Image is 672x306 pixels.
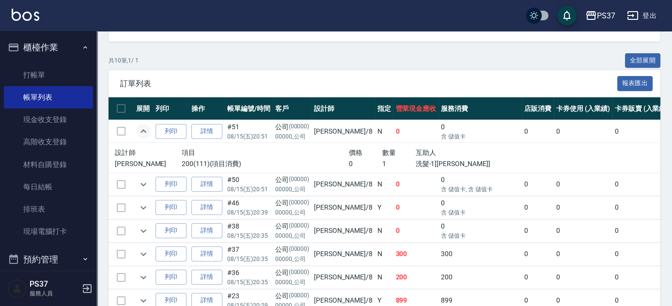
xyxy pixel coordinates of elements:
button: expand row [136,247,151,261]
td: 0 [438,219,522,242]
p: 0 [349,159,382,169]
p: 共 10 筆, 1 / 1 [109,56,139,65]
p: [PERSON_NAME] [115,159,182,169]
button: PS37 [581,6,619,26]
button: 全部展開 [625,53,661,68]
td: 0 [438,173,522,196]
a: 詳情 [191,223,222,238]
td: #37 [225,243,273,265]
p: 08/15 (五) 20:35 [227,255,270,263]
p: (00000) [289,245,310,255]
p: 08/15 (五) 20:51 [227,132,270,141]
p: 1 [382,159,416,169]
td: N [375,243,393,265]
th: 操作 [189,97,225,120]
div: 公司 [275,245,310,255]
a: 打帳單 [4,64,93,86]
img: Person [8,279,27,298]
div: 公司 [275,291,310,301]
p: 08/15 (五) 20:39 [227,208,270,217]
th: 列印 [153,97,189,120]
td: 300 [438,243,522,265]
a: 詳情 [191,124,222,139]
a: 報表匯出 [617,78,653,88]
p: (00000) [289,122,310,132]
p: 08/15 (五) 20:35 [227,278,270,287]
p: 含 儲值卡, 含 儲值卡 [441,185,519,194]
td: 0 [522,219,554,242]
div: 公司 [275,268,310,278]
span: 設計師 [115,149,136,156]
button: 櫃檯作業 [4,35,93,60]
td: 0 [612,266,671,289]
td: #38 [225,219,273,242]
td: [PERSON_NAME] /8 [312,266,375,289]
th: 卡券販賣 (入業績) [612,97,671,120]
th: 展開 [134,97,153,120]
span: 數量 [382,149,396,156]
td: N [375,173,393,196]
td: 0 [522,243,554,265]
p: (00000) [289,198,310,208]
div: 公司 [275,221,310,231]
td: 0 [554,266,612,289]
th: 卡券使用 (入業績) [554,97,612,120]
p: 洗髮-1[[PERSON_NAME]] [416,159,516,169]
button: expand row [136,224,151,238]
button: 預約管理 [4,247,93,272]
td: N [375,120,393,143]
th: 設計師 [312,97,375,120]
td: 0 [522,173,554,196]
td: 0 [554,196,612,219]
td: N [375,219,393,242]
td: 0 [612,173,671,196]
td: 0 [438,196,522,219]
th: 客戶 [273,97,312,120]
td: 0 [554,243,612,265]
a: 現場電腦打卡 [4,220,93,243]
p: 08/15 (五) 20:35 [227,231,270,240]
td: #51 [225,120,273,143]
td: #36 [225,266,273,289]
h5: PS37 [30,279,79,289]
td: #46 [225,196,273,219]
td: 0 [554,120,612,143]
td: 0 [612,219,671,242]
th: 服務消費 [438,97,522,120]
img: Logo [12,9,39,21]
p: 含 儲值卡 [441,132,519,141]
div: PS37 [597,10,615,22]
p: 00000_公司 [275,278,310,287]
a: 材料自購登錄 [4,153,93,176]
td: [PERSON_NAME] /8 [312,243,375,265]
button: 報表匯出 [617,76,653,91]
td: [PERSON_NAME] /8 [312,120,375,143]
button: 列印 [156,124,187,139]
td: 200 [438,266,522,289]
td: [PERSON_NAME] /8 [312,219,375,242]
button: expand row [136,177,151,192]
p: (00000) [289,175,310,185]
td: [PERSON_NAME] /8 [312,196,375,219]
td: N [375,266,393,289]
th: 帳單編號/時間 [225,97,273,120]
p: (00000) [289,221,310,231]
td: Y [375,196,393,219]
td: 0 [554,173,612,196]
p: 00000_公司 [275,255,310,263]
p: 200(111)(項目消費) [182,159,349,169]
p: 服務人員 [30,289,79,298]
td: 0 [393,173,438,196]
span: 互助人 [416,149,437,156]
button: save [557,6,577,25]
span: 價格 [349,149,363,156]
td: 0 [612,120,671,143]
td: 0 [522,196,554,219]
td: #50 [225,173,273,196]
p: 含 儲值卡 [441,208,519,217]
button: 列印 [156,246,187,261]
button: 列印 [156,270,187,285]
button: 列印 [156,223,187,238]
p: 00000_公司 [275,132,310,141]
td: 0 [393,120,438,143]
